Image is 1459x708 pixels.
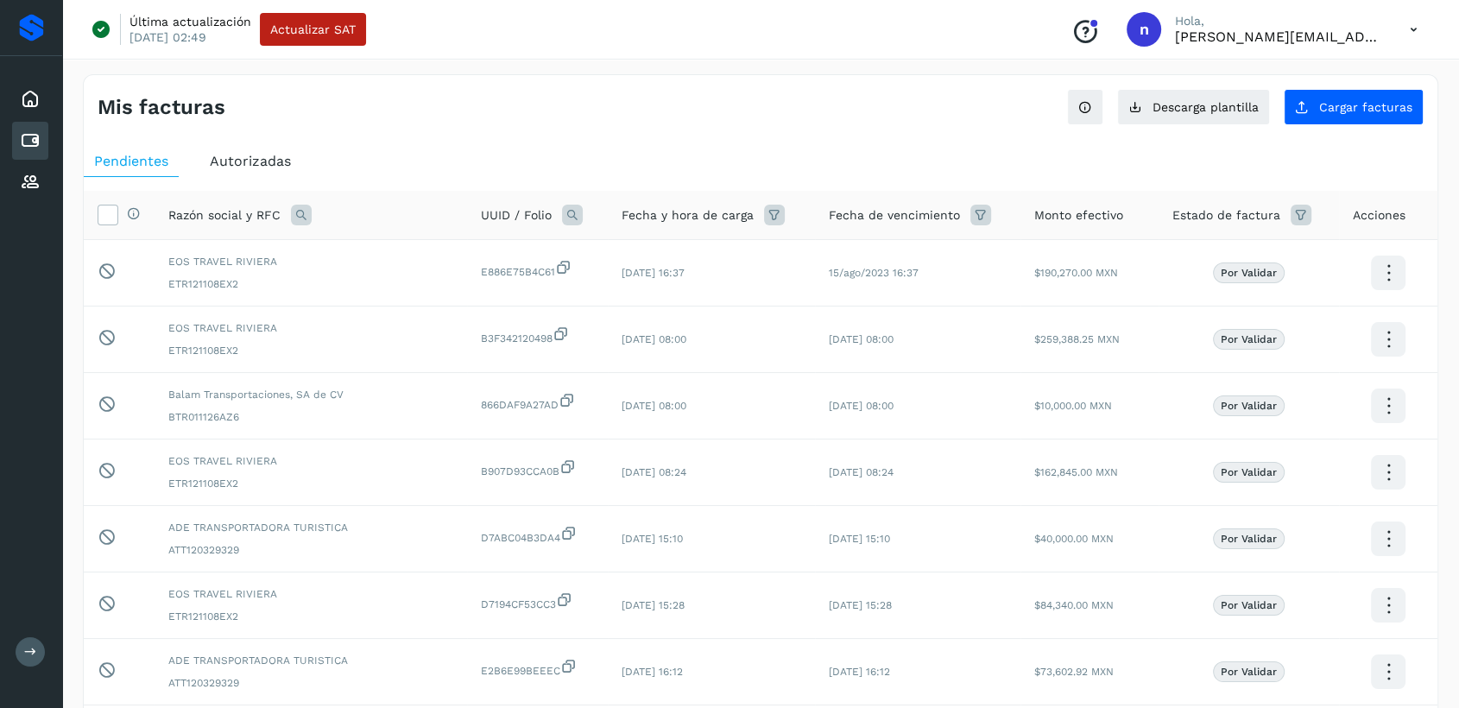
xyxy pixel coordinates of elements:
span: B907D93CCA0B [481,458,594,479]
p: nelly@shuttlecentral.com [1175,28,1382,45]
span: 15/ago/2023 16:37 [829,267,919,279]
span: [DATE] 15:10 [622,533,683,545]
span: ETR121108EX2 [168,343,453,358]
span: Fecha de vencimiento [829,206,960,224]
span: 866DAF9A27AD [481,392,594,413]
span: [DATE] 15:28 [829,599,892,611]
span: [DATE] 16:12 [829,666,890,678]
span: E2B6E99BEEEC [481,658,594,679]
p: Por validar [1221,333,1277,345]
p: Por validar [1221,400,1277,412]
p: Por validar [1221,466,1277,478]
span: Pendientes [94,153,168,169]
span: Razón social y RFC [168,206,281,224]
div: Inicio [12,80,48,118]
span: $10,000.00 MXN [1034,400,1112,412]
span: EOS TRAVEL RIVIERA [168,586,453,602]
p: Por validar [1221,666,1277,678]
span: ATT120329329 [168,675,453,691]
p: Última actualización [129,14,251,29]
span: ATT120329329 [168,542,453,558]
h4: Mis facturas [98,95,225,120]
span: BTR011126AZ6 [168,409,453,425]
span: [DATE] 08:00 [622,333,686,345]
span: ADE TRANSPORTADORA TURISTICA [168,520,453,535]
span: B3F342120498 [481,326,594,346]
span: Monto efectivo [1034,206,1123,224]
span: [DATE] 08:00 [829,333,894,345]
span: $84,340.00 MXN [1034,599,1114,611]
p: Por validar [1221,599,1277,611]
span: $190,270.00 MXN [1034,267,1118,279]
span: $259,388.25 MXN [1034,333,1120,345]
div: Proveedores [12,163,48,201]
div: Cuentas por pagar [12,122,48,160]
span: EOS TRAVEL RIVIERA [168,453,453,469]
button: Cargar facturas [1284,89,1424,125]
span: [DATE] 16:12 [622,666,683,678]
p: [DATE] 02:49 [129,29,206,45]
span: [DATE] 15:28 [622,599,685,611]
span: Actualizar SAT [270,23,356,35]
p: Hola, [1175,14,1382,28]
span: D7194CF53CC3 [481,591,594,612]
span: Estado de factura [1172,206,1280,224]
span: UUID / Folio [481,206,552,224]
span: [DATE] 08:00 [622,400,686,412]
span: ETR121108EX2 [168,276,453,292]
span: [DATE] 08:24 [829,466,894,478]
span: [DATE] 15:10 [829,533,890,545]
p: Por validar [1221,533,1277,545]
span: EOS TRAVEL RIVIERA [168,254,453,269]
span: [DATE] 08:24 [622,466,686,478]
p: Por validar [1221,267,1277,279]
button: Descarga plantilla [1117,89,1270,125]
span: [DATE] 08:00 [829,400,894,412]
span: $162,845.00 MXN [1034,466,1118,478]
span: Acciones [1353,206,1405,224]
span: $73,602.92 MXN [1034,666,1114,678]
button: Actualizar SAT [260,13,366,46]
span: [DATE] 16:37 [622,267,685,279]
span: EOS TRAVEL RIVIERA [168,320,453,336]
span: $40,000.00 MXN [1034,533,1114,545]
span: D7ABC04B3DA4 [481,525,594,546]
span: Cargar facturas [1319,101,1412,113]
span: ETR121108EX2 [168,609,453,624]
span: ADE TRANSPORTADORA TURISTICA [168,653,453,668]
span: Descarga plantilla [1153,101,1259,113]
span: Autorizadas [210,153,291,169]
span: E886E75B4C61 [481,259,594,280]
span: Balam Transportaciones, SA de CV [168,387,453,402]
span: Fecha y hora de carga [622,206,754,224]
span: ETR121108EX2 [168,476,453,491]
